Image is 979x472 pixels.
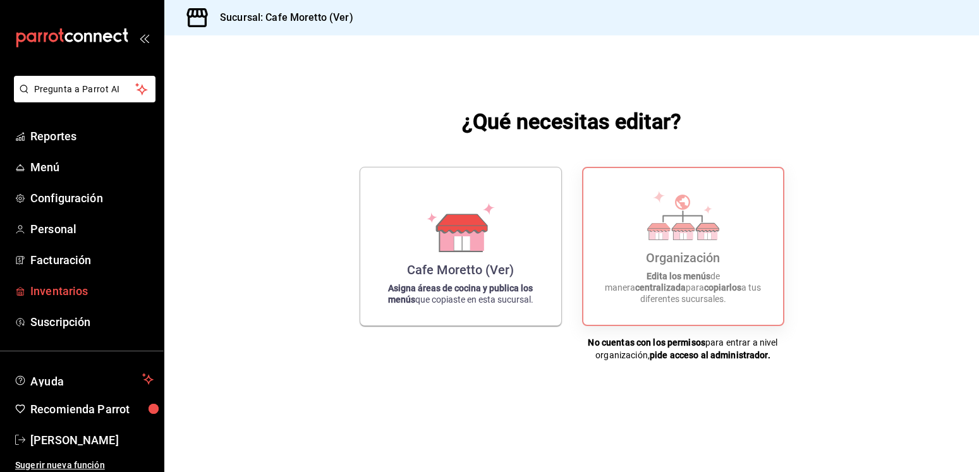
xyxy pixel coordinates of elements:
[14,76,155,102] button: Pregunta a Parrot AI
[650,350,770,360] strong: pide acceso al administrador.
[15,459,154,472] span: Sugerir nueva función
[388,283,533,305] strong: Asigna áreas de cocina y publica los menús
[582,336,784,361] div: para entrar a nivel organización,
[30,251,154,269] span: Facturación
[646,250,720,265] div: Organización
[34,83,136,96] span: Pregunta a Parrot AI
[30,432,154,449] span: [PERSON_NAME]
[30,372,137,387] span: Ayuda
[9,92,155,105] a: Pregunta a Parrot AI
[588,337,705,348] strong: No cuentas con los permisos
[462,106,681,136] h1: ¿Qué necesitas editar?
[704,282,741,293] strong: copiarlos
[375,282,546,305] p: que copiaste en esta sucursal.
[407,262,514,277] div: Cafe Moretto (Ver)
[647,271,710,281] strong: Edita los menús
[139,33,149,43] button: open_drawer_menu
[599,270,768,305] p: de manera para a tus diferentes sucursales.
[30,190,154,207] span: Configuración
[30,221,154,238] span: Personal
[210,10,353,25] h3: Sucursal: Cafe Moretto (Ver)
[30,282,154,300] span: Inventarios
[30,313,154,330] span: Suscripción
[30,128,154,145] span: Reportes
[30,401,154,418] span: Recomienda Parrot
[30,159,154,176] span: Menú
[635,282,686,293] strong: centralizada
